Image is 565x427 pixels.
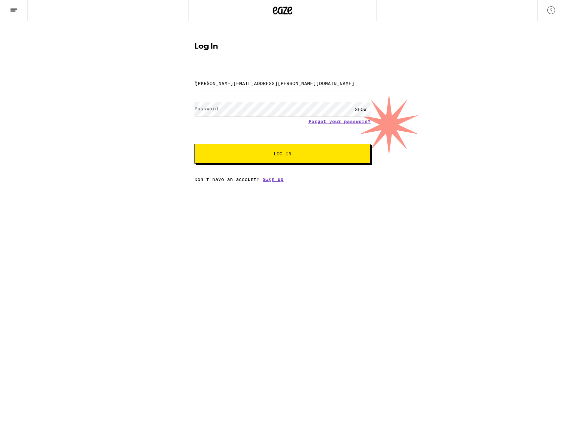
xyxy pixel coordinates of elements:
label: Email [194,80,209,85]
a: Forgot your password? [308,119,371,124]
a: Sign up [263,177,283,182]
span: Log In [274,151,291,156]
div: SHOW [351,102,371,117]
h1: Log In [194,43,371,51]
button: Log In [194,144,371,164]
label: Password [194,106,218,111]
input: Email [194,76,371,91]
div: Don't have an account? [194,177,371,182]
